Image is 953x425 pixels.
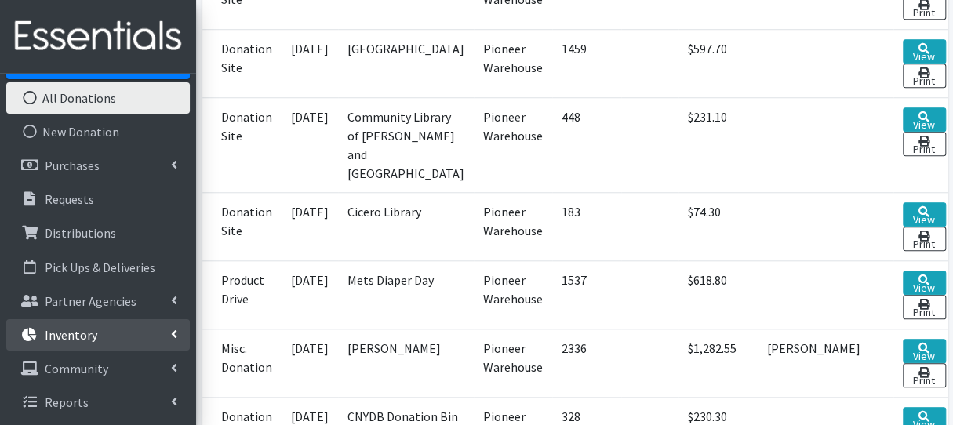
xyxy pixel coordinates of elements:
[282,261,338,329] td: [DATE]
[903,39,946,64] a: View
[338,329,474,398] td: [PERSON_NAME]
[6,387,190,418] a: Reports
[6,150,190,181] a: Purchases
[202,193,282,261] td: Donation Site
[903,271,946,295] a: View
[474,193,552,261] td: Pioneer Warehouse
[903,107,946,132] a: View
[903,227,946,251] a: Print
[6,116,190,147] a: New Donation
[678,98,758,193] td: $231.10
[903,295,946,319] a: Print
[474,329,552,398] td: Pioneer Warehouse
[202,261,282,329] td: Product Drive
[45,361,108,376] p: Community
[903,64,946,88] a: Print
[338,30,474,98] td: [GEOGRAPHIC_DATA]
[6,353,190,384] a: Community
[45,225,116,241] p: Distributions
[45,394,89,410] p: Reports
[758,329,893,398] td: [PERSON_NAME]
[474,261,552,329] td: Pioneer Warehouse
[202,329,282,398] td: Misc. Donation
[45,191,94,207] p: Requests
[678,193,758,261] td: $74.30
[338,193,474,261] td: Cicero Library
[903,363,946,387] a: Print
[6,82,190,114] a: All Donations
[678,329,758,398] td: $1,282.55
[338,98,474,193] td: Community Library of [PERSON_NAME] and [GEOGRAPHIC_DATA]
[282,329,338,398] td: [DATE]
[6,252,190,283] a: Pick Ups & Deliveries
[903,202,946,227] a: View
[474,30,552,98] td: Pioneer Warehouse
[282,98,338,193] td: [DATE]
[6,285,190,317] a: Partner Agencies
[45,327,97,343] p: Inventory
[6,10,190,63] img: HumanEssentials
[552,30,621,98] td: 1459
[6,319,190,351] a: Inventory
[552,98,621,193] td: 448
[282,30,338,98] td: [DATE]
[474,98,552,193] td: Pioneer Warehouse
[678,261,758,329] td: $618.80
[903,339,946,363] a: View
[552,329,621,398] td: 2336
[202,30,282,98] td: Donation Site
[6,217,190,249] a: Distributions
[45,158,100,173] p: Purchases
[552,261,621,329] td: 1537
[45,260,155,275] p: Pick Ups & Deliveries
[282,193,338,261] td: [DATE]
[338,261,474,329] td: Mets Diaper Day
[6,183,190,215] a: Requests
[552,193,621,261] td: 183
[903,132,946,156] a: Print
[678,30,758,98] td: $597.70
[45,293,136,309] p: Partner Agencies
[202,98,282,193] td: Donation Site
